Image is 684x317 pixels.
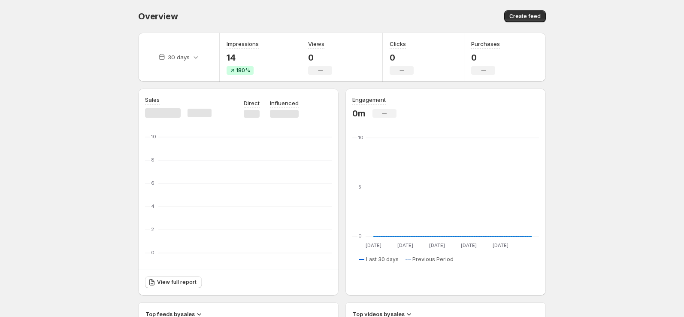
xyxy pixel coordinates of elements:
a: View full report [145,276,202,288]
h3: Purchases [471,40,500,48]
span: 180% [236,67,250,74]
p: Influenced [270,99,299,107]
text: [DATE] [461,242,477,248]
text: 8 [151,157,154,163]
text: [DATE] [397,242,413,248]
text: 4 [151,203,154,209]
text: 10 [358,134,363,140]
h3: Engagement [352,95,386,104]
text: 2 [151,226,154,232]
span: Create feed [509,13,541,20]
text: [DATE] [493,242,508,248]
text: 5 [358,184,361,190]
text: 6 [151,180,154,186]
p: 0 [471,52,500,63]
text: [DATE] [429,242,445,248]
h3: Clicks [390,40,406,48]
text: 0 [151,250,154,256]
p: Direct [244,99,260,107]
h3: Sales [145,95,160,104]
button: Create feed [504,10,546,22]
h3: Views [308,40,324,48]
text: 0 [358,233,362,239]
span: Overview [138,11,178,21]
span: Last 30 days [366,256,399,263]
p: 14 [227,52,259,63]
span: Previous Period [412,256,454,263]
p: 0m [352,108,366,119]
p: 30 days [168,53,190,61]
text: [DATE] [366,242,381,248]
h3: Impressions [227,40,259,48]
p: 0 [390,52,414,63]
span: View full report [157,279,197,286]
text: 10 [151,134,156,140]
p: 0 [308,52,332,63]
